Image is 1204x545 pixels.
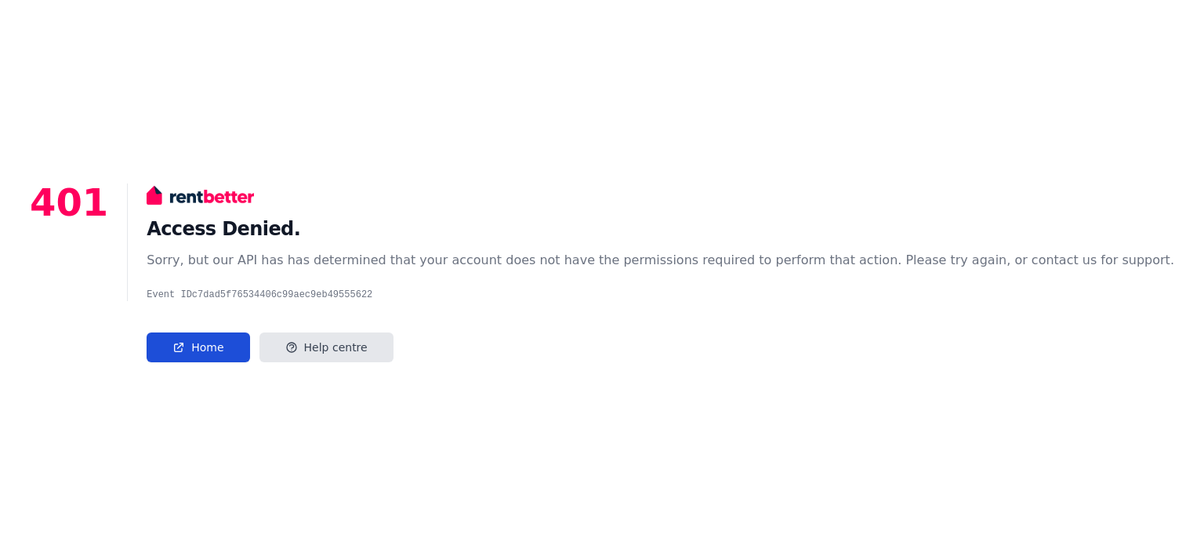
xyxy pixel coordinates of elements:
[259,332,393,362] a: Help centre
[147,289,1174,301] pre: Event ID c7dad5f76534406c99aec9eb49555622
[147,183,253,207] img: RentBetter logo
[147,332,249,362] a: Home
[30,183,108,362] p: 401
[147,216,1174,242] h1: Access Denied.
[147,251,1174,270] div: Sorry, but our API has has determined that your account does not have the permissions required to...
